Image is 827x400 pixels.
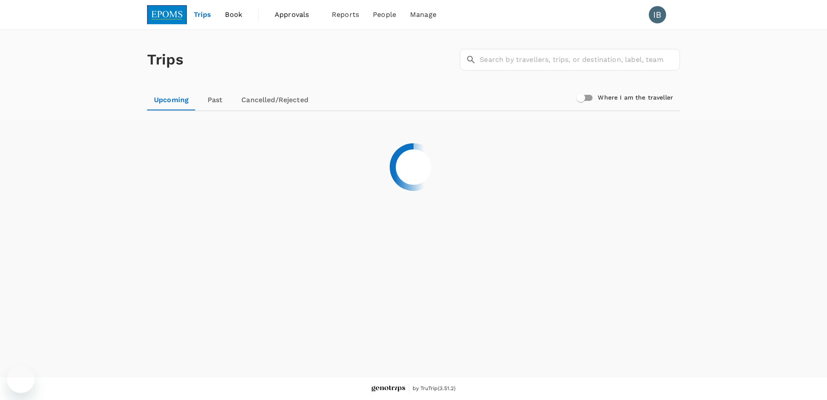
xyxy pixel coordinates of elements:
[373,10,396,20] span: People
[332,10,359,20] span: Reports
[147,5,187,24] img: EPOMS SDN BHD
[234,90,315,110] a: Cancelled/Rejected
[275,10,318,20] span: Approvals
[225,10,242,20] span: Book
[194,10,212,20] span: Trips
[480,49,680,71] input: Search by travellers, trips, or destination, label, team
[598,93,673,103] h6: Where I am the traveller
[196,90,234,110] a: Past
[372,386,405,392] img: Genotrips - EPOMS
[147,90,196,110] a: Upcoming
[410,10,436,20] span: Manage
[649,6,666,23] div: IB
[7,365,35,393] iframe: Button to launch messaging window
[147,30,183,90] h1: Trips
[413,384,456,393] span: by TruTrip ( 3.51.2 )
